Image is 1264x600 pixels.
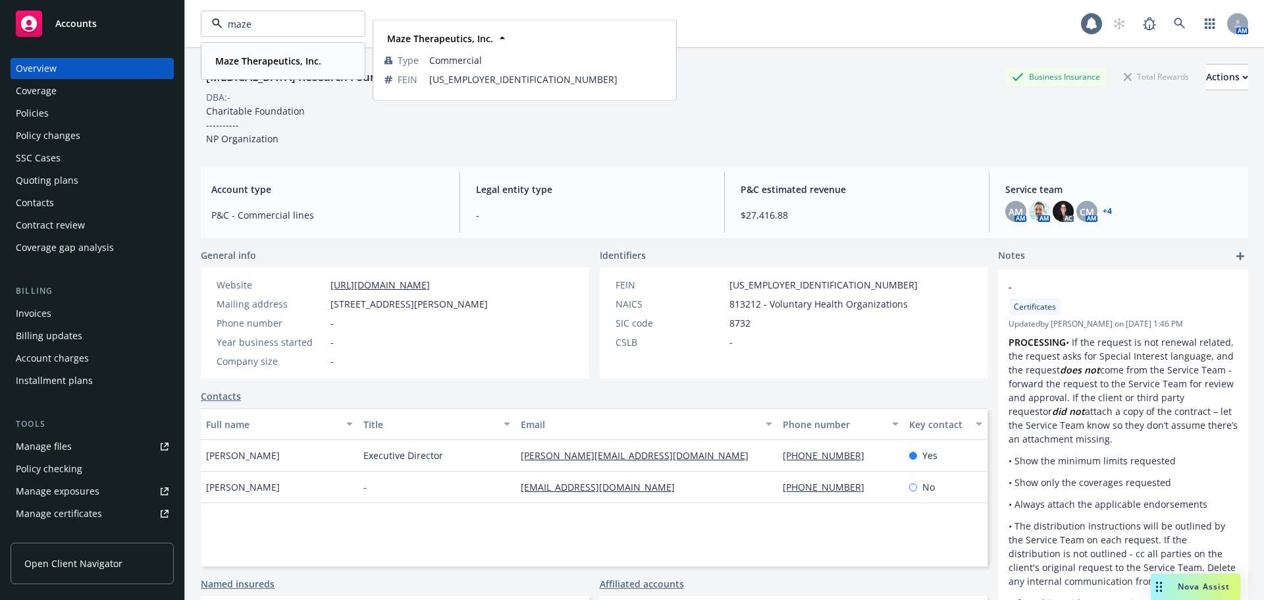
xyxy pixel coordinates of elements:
[922,449,937,462] span: Yes
[206,418,338,431] div: Full name
[1151,574,1167,600] div: Drag to move
[11,526,174,547] a: Manage claims
[215,55,321,67] strong: Maze Therapeutics, Inc.
[11,285,174,298] div: Billing
[330,354,334,368] span: -
[211,208,444,222] span: P&C - Commercial lines
[1052,405,1085,418] em: did not
[11,458,174,479] a: Policy checking
[330,279,430,291] a: [URL][DOMAIN_NAME]
[201,577,275,591] a: Named insureds
[1005,68,1107,85] div: Business Insurance
[1151,574,1240,600] button: Nova Assist
[600,577,684,591] a: Affiliated accounts
[1167,11,1193,37] a: Search
[206,449,280,462] span: [PERSON_NAME]
[16,503,102,524] div: Manage certificates
[1009,280,1203,294] span: -
[330,335,334,349] span: -
[904,408,987,440] button: Key contact
[998,248,1025,264] span: Notes
[1029,201,1050,222] img: photo
[223,17,338,31] input: Filter by keyword
[387,32,493,45] strong: Maze Therapeutics, Inc.
[783,449,875,462] a: [PHONE_NUMBER]
[616,316,724,330] div: SIC code
[1106,11,1132,37] a: Start snowing
[16,103,49,124] div: Policies
[11,418,174,431] div: Tools
[16,58,57,79] div: Overview
[616,278,724,292] div: FEIN
[16,436,72,457] div: Manage files
[616,297,724,311] div: NAICS
[24,557,122,570] span: Open Client Navigator
[1005,182,1238,196] span: Service team
[1009,519,1238,588] p: • The distribution instructions will be outlined by the Service Team on each request. If the dist...
[476,208,708,222] span: -
[11,481,174,502] span: Manage exposures
[729,316,750,330] span: 8732
[1117,68,1196,85] div: Total Rewards
[11,80,174,101] a: Coverage
[16,458,82,479] div: Policy checking
[217,278,325,292] div: Website
[783,481,875,493] a: [PHONE_NUMBER]
[11,436,174,457] a: Manage files
[11,370,174,391] a: Installment plans
[729,278,918,292] span: [US_EMPLOYER_IDENTIFICATION_NUMBER]
[217,354,325,368] div: Company size
[521,481,685,493] a: [EMAIL_ADDRESS][DOMAIN_NAME]
[55,18,97,29] span: Accounts
[358,408,515,440] button: Title
[16,325,82,346] div: Billing updates
[515,408,777,440] button: Email
[363,418,496,431] div: Title
[11,348,174,369] a: Account charges
[1197,11,1223,37] a: Switch app
[217,316,325,330] div: Phone number
[1009,497,1238,511] p: • Always attach the applicable endorsements
[783,418,883,431] div: Phone number
[16,192,54,213] div: Contacts
[16,170,78,191] div: Quoting plans
[330,297,488,311] span: [STREET_ADDRESS][PERSON_NAME]
[11,325,174,346] a: Billing updates
[429,72,665,86] span: [US_EMPLOYER_IDENTIFICATION_NUMBER]
[521,418,758,431] div: Email
[616,335,724,349] div: CSLB
[363,449,443,462] span: Executive Director
[363,480,367,494] span: -
[330,316,334,330] span: -
[741,182,973,196] span: P&C estimated revenue
[1014,301,1056,313] span: Certificates
[909,418,968,431] div: Key contact
[1053,201,1074,222] img: photo
[16,125,80,146] div: Policy changes
[1206,64,1248,90] button: Actions
[11,192,174,213] a: Contacts
[16,348,89,369] div: Account charges
[11,503,174,524] a: Manage certificates
[11,237,174,258] a: Coverage gap analysis
[11,215,174,236] a: Contract review
[201,408,358,440] button: Full name
[476,182,708,196] span: Legal entity type
[16,303,51,324] div: Invoices
[206,480,280,494] span: [PERSON_NAME]
[201,248,256,262] span: General info
[1009,454,1238,468] p: • Show the minimum limits requested
[16,481,99,502] div: Manage exposures
[1009,318,1238,330] span: Updated by [PERSON_NAME] on [DATE] 1:46 PM
[11,5,174,42] a: Accounts
[1206,65,1248,90] div: Actions
[600,248,646,262] span: Identifiers
[1009,335,1238,446] p: • If the request is not renewal related, the request asks for Special Interest language, and the ...
[16,370,93,391] div: Installment plans
[1103,207,1112,215] a: +4
[777,408,903,440] button: Phone number
[729,297,908,311] span: 813212 - Voluntary Health Organizations
[217,335,325,349] div: Year business started
[1080,205,1094,219] span: CM
[11,58,174,79] a: Overview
